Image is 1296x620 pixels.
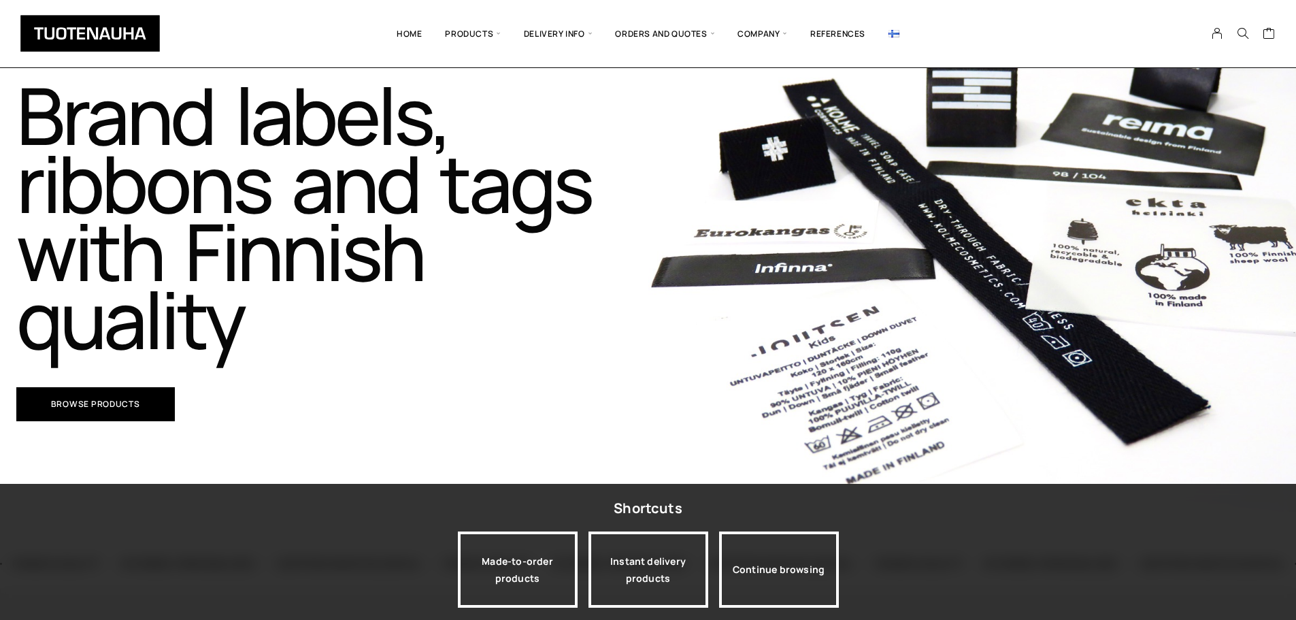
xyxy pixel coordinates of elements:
[16,387,175,421] a: Browse products
[1263,27,1276,43] a: Cart
[433,10,512,57] span: Products
[799,10,877,57] a: References
[1204,27,1231,39] a: My Account
[385,10,433,57] a: Home
[603,10,726,57] span: Orders and quotes
[888,30,899,37] img: Suomi
[16,81,646,353] h1: Brand labels, ribbons and tags with Finnish quality
[726,10,799,57] span: Company
[588,532,708,608] a: Instant delivery products
[1230,27,1256,39] button: Search
[51,400,140,408] span: Browse products
[614,496,682,521] div: Shortcuts
[20,15,160,52] img: Tuotenauha Oy
[512,10,603,57] span: Delivery info
[458,532,578,608] a: Made-to-order products
[719,532,839,608] div: Continue browsing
